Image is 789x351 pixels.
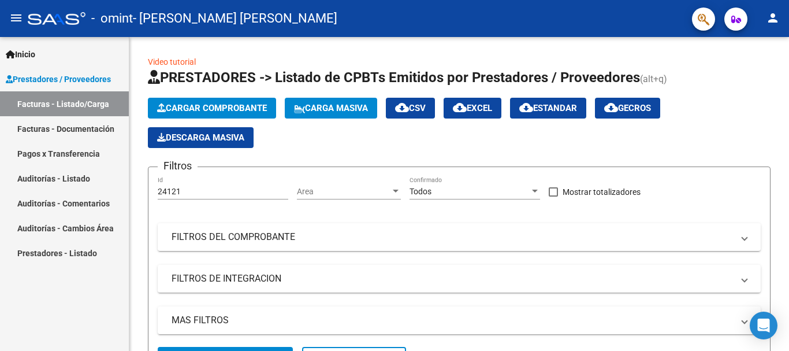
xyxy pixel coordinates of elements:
[148,127,254,148] button: Descarga Masiva
[766,11,780,25] mat-icon: person
[158,158,198,174] h3: Filtros
[297,187,390,197] span: Area
[510,98,586,119] button: Estandar
[6,73,111,86] span: Prestadores / Proveedores
[172,272,733,285] mat-panel-title: FILTROS DE INTEGRACION
[158,306,761,334] mat-expansion-panel-header: MAS FILTROS
[604,101,618,114] mat-icon: cloud_download
[133,6,337,31] span: - [PERSON_NAME] [PERSON_NAME]
[750,312,777,339] div: Open Intercom Messenger
[148,57,196,66] a: Video tutorial
[157,132,244,143] span: Descarga Masiva
[294,103,368,113] span: Carga Masiva
[148,69,640,86] span: PRESTADORES -> Listado de CPBTs Emitidos por Prestadores / Proveedores
[519,101,533,114] mat-icon: cloud_download
[563,185,641,199] span: Mostrar totalizadores
[148,98,276,119] button: Cargar Comprobante
[285,98,377,119] button: Carga Masiva
[395,101,409,114] mat-icon: cloud_download
[640,73,667,84] span: (alt+q)
[9,11,23,25] mat-icon: menu
[148,127,254,148] app-download-masive: Descarga masiva de comprobantes (adjuntos)
[444,98,501,119] button: EXCEL
[172,231,733,243] mat-panel-title: FILTROS DEL COMPROBANTE
[519,103,577,113] span: Estandar
[91,6,133,31] span: - omint
[158,265,761,293] mat-expansion-panel-header: FILTROS DE INTEGRACION
[453,101,467,114] mat-icon: cloud_download
[410,187,431,196] span: Todos
[386,98,435,119] button: CSV
[158,223,761,251] mat-expansion-panel-header: FILTROS DEL COMPROBANTE
[172,314,733,327] mat-panel-title: MAS FILTROS
[595,98,660,119] button: Gecros
[395,103,426,113] span: CSV
[6,48,35,61] span: Inicio
[604,103,651,113] span: Gecros
[157,103,267,113] span: Cargar Comprobante
[453,103,492,113] span: EXCEL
